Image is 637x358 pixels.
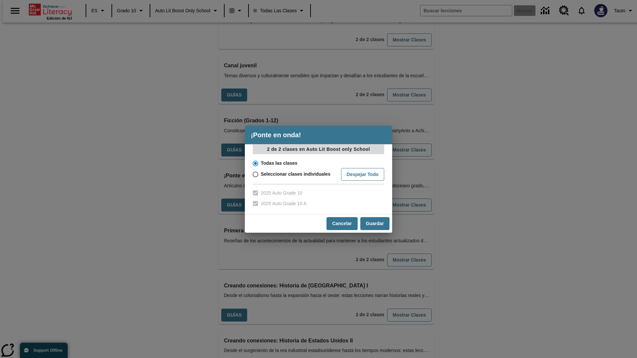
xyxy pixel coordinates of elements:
span: 2025 Auto Grade 10 [261,190,302,197]
button: Guardar [360,217,389,230]
span: 2025 Auto Grade 10 A [261,200,307,207]
span: Seleccionar clases individuales [261,171,330,178]
button: Cancelar [326,217,357,230]
button: Despejar todo [341,168,384,181]
p: 2 de 2 clases en Auto Lit Boost only School [253,145,384,154]
h4: ¡Ponte en onda! [245,126,392,144]
span: Todas las clases [261,160,297,167]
